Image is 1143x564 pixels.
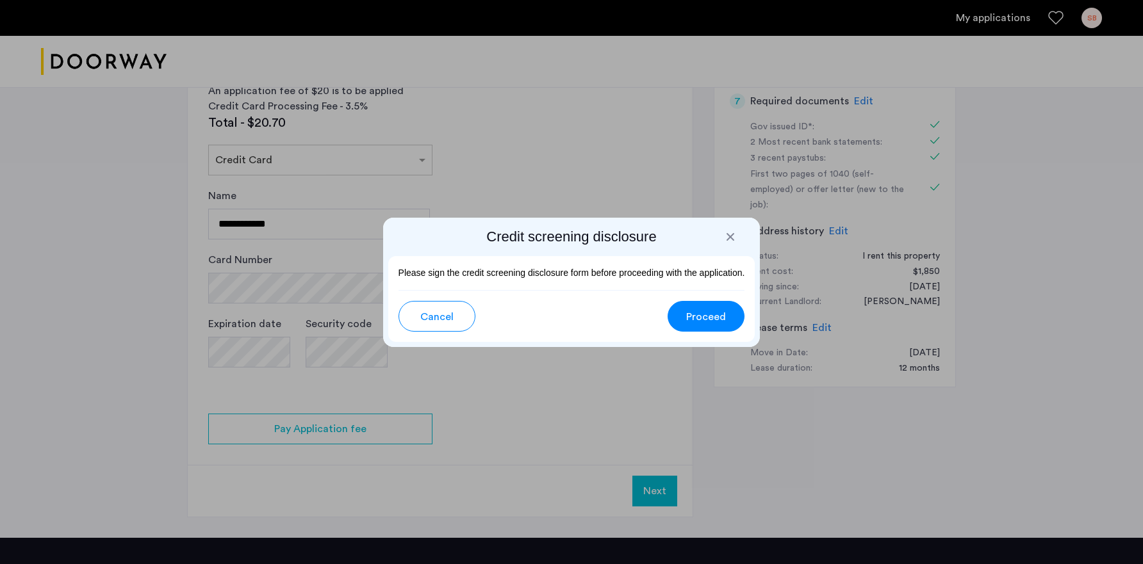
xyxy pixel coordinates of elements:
button: button [668,301,744,332]
span: Cancel [420,309,454,325]
h2: Credit screening disclosure [388,228,755,246]
span: Proceed [686,309,726,325]
button: button [399,301,475,332]
p: Please sign the credit screening disclosure form before proceeding with the application. [399,266,745,280]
